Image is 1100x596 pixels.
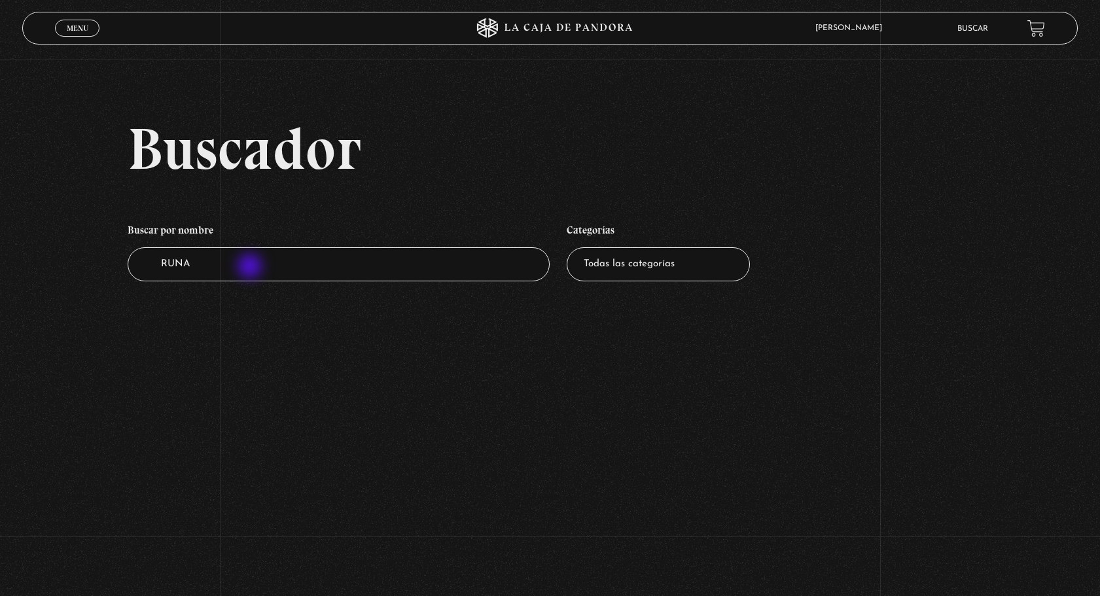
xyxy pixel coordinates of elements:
h2: Buscador [128,119,1078,178]
span: Menu [67,24,88,32]
span: [PERSON_NAME] [809,24,895,32]
a: Buscar [957,25,988,33]
h4: Buscar por nombre [128,217,550,247]
span: Cerrar [62,35,93,44]
h4: Categorías [567,217,750,247]
a: View your shopping cart [1027,20,1045,37]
